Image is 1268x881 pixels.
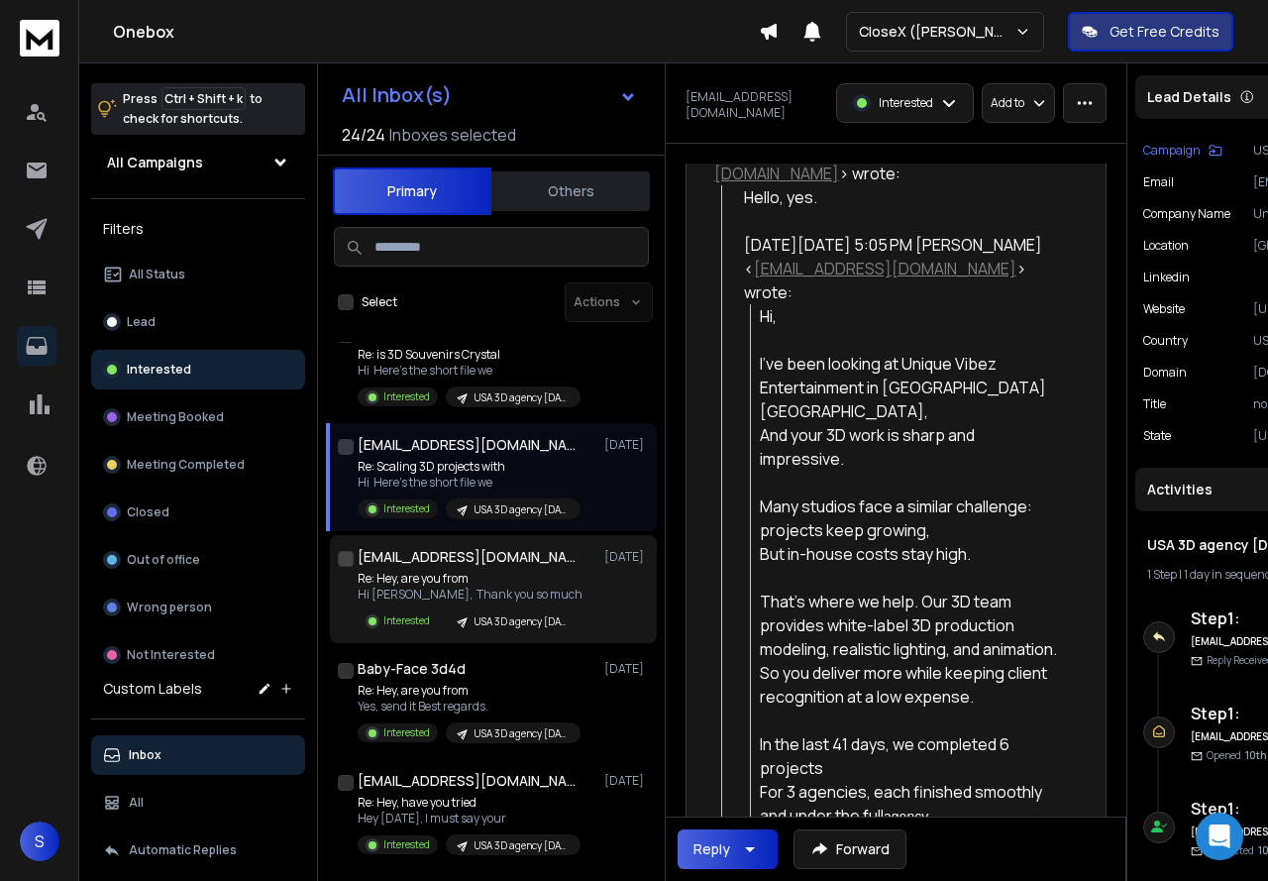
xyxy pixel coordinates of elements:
h1: All Campaigns [107,153,203,172]
p: USA 3D agency [DATE] [474,838,569,853]
p: [DATE] [604,549,649,565]
span: 1 Step [1147,566,1177,583]
button: Inbox [91,735,305,775]
p: Meeting Completed [127,457,245,473]
p: Company Name [1143,206,1230,222]
div: Open Intercom Messenger [1196,813,1243,860]
p: Email [1143,174,1174,190]
p: CloseX ([PERSON_NAME]) [859,22,1014,42]
p: USA 3D agency [DATE] [474,726,569,741]
p: USA 3D agency [DATE] [474,614,569,629]
p: Campaign [1143,143,1201,159]
img: logo [20,20,59,56]
button: Interested [91,350,305,389]
p: Interested [383,725,430,740]
h3: Custom Labels [103,679,202,699]
button: Get Free Credits [1068,12,1233,52]
p: [EMAIL_ADDRESS][DOMAIN_NAME] [686,89,824,121]
div: In the last 41 days, we completed 6 projects For 3 agencies, each finished smoothly and under the... [760,732,1062,851]
button: Reply [678,829,778,869]
button: Forward [793,829,906,869]
p: USA 3D agency [DATE] [474,502,569,517]
label: Select [362,294,397,310]
p: Inbox [129,747,161,763]
h3: Inboxes selected [389,123,516,147]
button: All Status [91,255,305,294]
button: Meeting Completed [91,445,305,485]
h1: All Inbox(s) [342,85,452,105]
button: Primary [333,167,491,215]
p: Meeting Booked [127,409,224,425]
p: website [1143,301,1185,317]
button: All Campaigns [91,143,305,182]
div: Many studios face a similar challenge: projects keep growing, But in-house costs stay high. That’... [760,495,1062,732]
p: Interested [383,389,430,404]
p: Press to check for shortcuts. [123,89,263,129]
div: Hello, yes. [744,185,1063,209]
p: Closed [127,504,169,520]
p: Hey [DATE], I must say your [358,811,581,826]
p: [DATE] [604,661,649,677]
p: State [1143,428,1171,444]
p: Get Free Credits [1109,22,1219,42]
h3: Filters [91,215,305,243]
button: All [91,783,305,823]
span: Ctrl + Shift + k [161,87,246,110]
p: Domain [1143,365,1187,381]
div: Reply [693,839,730,859]
p: title [1143,396,1166,412]
p: Lead Details [1147,87,1231,107]
h1: Onebox [113,20,759,44]
button: Campaign [1143,143,1222,159]
h1: Baby-Face 3d4d [358,659,466,679]
p: Interested [383,613,430,628]
div: Hi, [760,304,1062,352]
p: Hi [PERSON_NAME], Thank you so much [358,587,582,603]
p: Interested [127,362,191,378]
button: Automatic Replies [91,830,305,870]
p: Re: Hey, have you tried [358,795,581,811]
a: [EMAIL_ADDRESS][DOMAIN_NAME] [754,258,1016,279]
p: Add to [991,95,1024,111]
p: Out of office [127,552,200,568]
p: Not Interested [127,647,215,663]
p: Automatic Replies [129,842,237,858]
p: Hi Here’s the short file we [358,363,581,379]
p: Re: Hey, are you from [358,571,582,587]
button: Closed [91,493,305,532]
button: All Inbox(s) [326,75,653,115]
h1: [EMAIL_ADDRESS][DOMAIN_NAME] [358,547,576,567]
button: Wrong person [91,588,305,627]
p: linkedin [1143,270,1190,285]
p: Wrong person [127,600,212,615]
span: 24 / 24 [342,123,385,147]
p: Re: is 3D Souvenirs Crystal [358,347,581,363]
p: Interested [879,95,933,111]
p: Re: Hey, are you from [358,683,581,699]
p: [DATE] [604,773,649,789]
p: Lead [127,314,156,330]
p: Interested [383,501,430,516]
p: All Status [129,267,185,282]
p: Interested [383,837,430,852]
p: USA 3D agency [DATE] [474,390,569,405]
p: All [129,795,144,811]
p: Country [1143,333,1188,349]
button: Not Interested [91,635,305,675]
h1: [EMAIL_ADDRESS][DOMAIN_NAME] [358,771,576,791]
p: location [1143,238,1189,254]
div: [DATE][DATE] 5:05 PM [PERSON_NAME] < > wrote: [744,233,1063,304]
h1: [EMAIL_ADDRESS][DOMAIN_NAME] [358,435,576,455]
button: Meeting Booked [91,397,305,437]
span: agency [884,809,928,825]
p: Re: Scaling 3D projects with [358,459,581,475]
button: Others [491,169,650,213]
p: Yes, send it Best regards. [358,699,581,715]
button: Out of office [91,540,305,580]
p: Hi Here’s the short file we [358,475,581,491]
button: S [20,822,59,861]
div: I’ve been looking at Unique Vibez Entertainment in [GEOGRAPHIC_DATA] [GEOGRAPHIC_DATA], And your ... [760,352,1062,495]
